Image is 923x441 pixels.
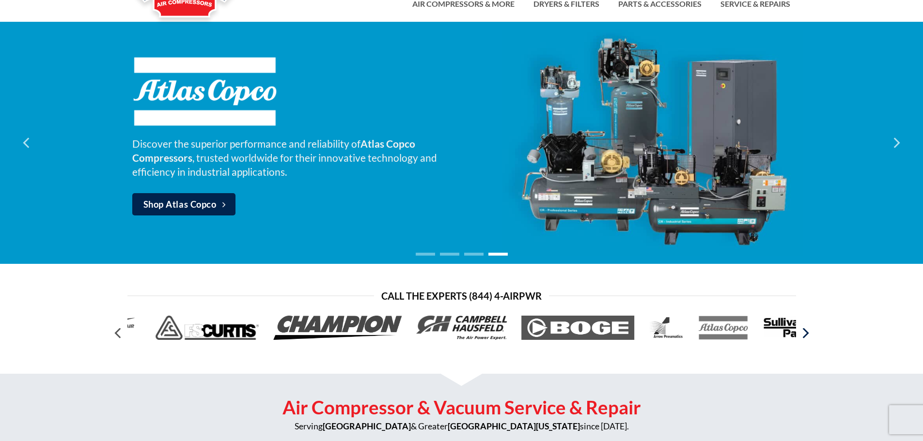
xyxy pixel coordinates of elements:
[381,288,542,304] span: Call the Experts (844) 4-AirPwr
[132,137,462,179] p: Discover the superior performance and reliability of , trusted worldwide for their innovative tec...
[132,56,278,127] img: Atlas Copco Compressors
[440,253,459,256] li: Page dot 2
[110,324,127,343] button: Previous
[416,253,435,256] li: Page dot 1
[127,395,796,420] h2: Air Compressor & Vacuum Service & Repair
[132,137,415,164] strong: Atlas Copco Compressors
[448,421,580,431] strong: [GEOGRAPHIC_DATA][US_STATE]
[143,198,217,212] span: Shop Atlas Copco
[488,253,508,256] li: Page dot 4
[132,193,236,215] a: Shop Atlas Copco
[127,420,796,433] p: Serving & Greater since [DATE].
[18,119,36,167] button: Previous
[796,324,813,343] button: Next
[887,119,905,167] button: Next
[464,253,484,256] li: Page dot 3
[323,421,411,431] strong: [GEOGRAPHIC_DATA]
[502,30,803,256] img: Atlas Copco Compressors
